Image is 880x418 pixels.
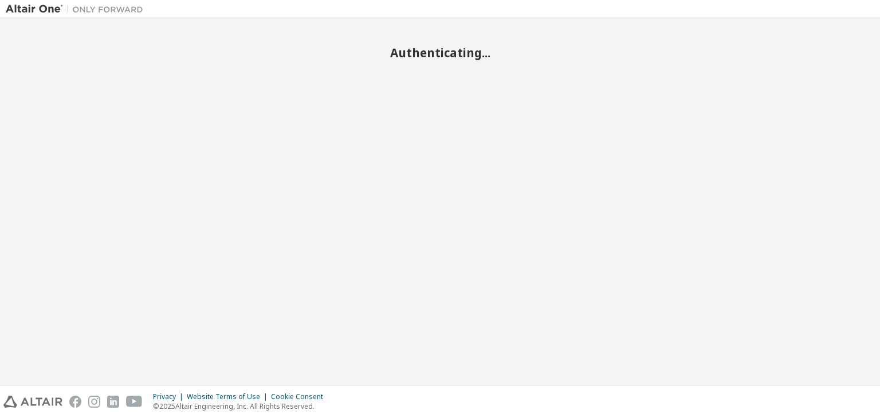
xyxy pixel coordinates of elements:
[88,396,100,408] img: instagram.svg
[69,396,81,408] img: facebook.svg
[107,396,119,408] img: linkedin.svg
[187,392,271,401] div: Website Terms of Use
[271,392,330,401] div: Cookie Consent
[153,392,187,401] div: Privacy
[6,45,874,60] h2: Authenticating...
[153,401,330,411] p: © 2025 Altair Engineering, Inc. All Rights Reserved.
[126,396,143,408] img: youtube.svg
[3,396,62,408] img: altair_logo.svg
[6,3,149,15] img: Altair One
